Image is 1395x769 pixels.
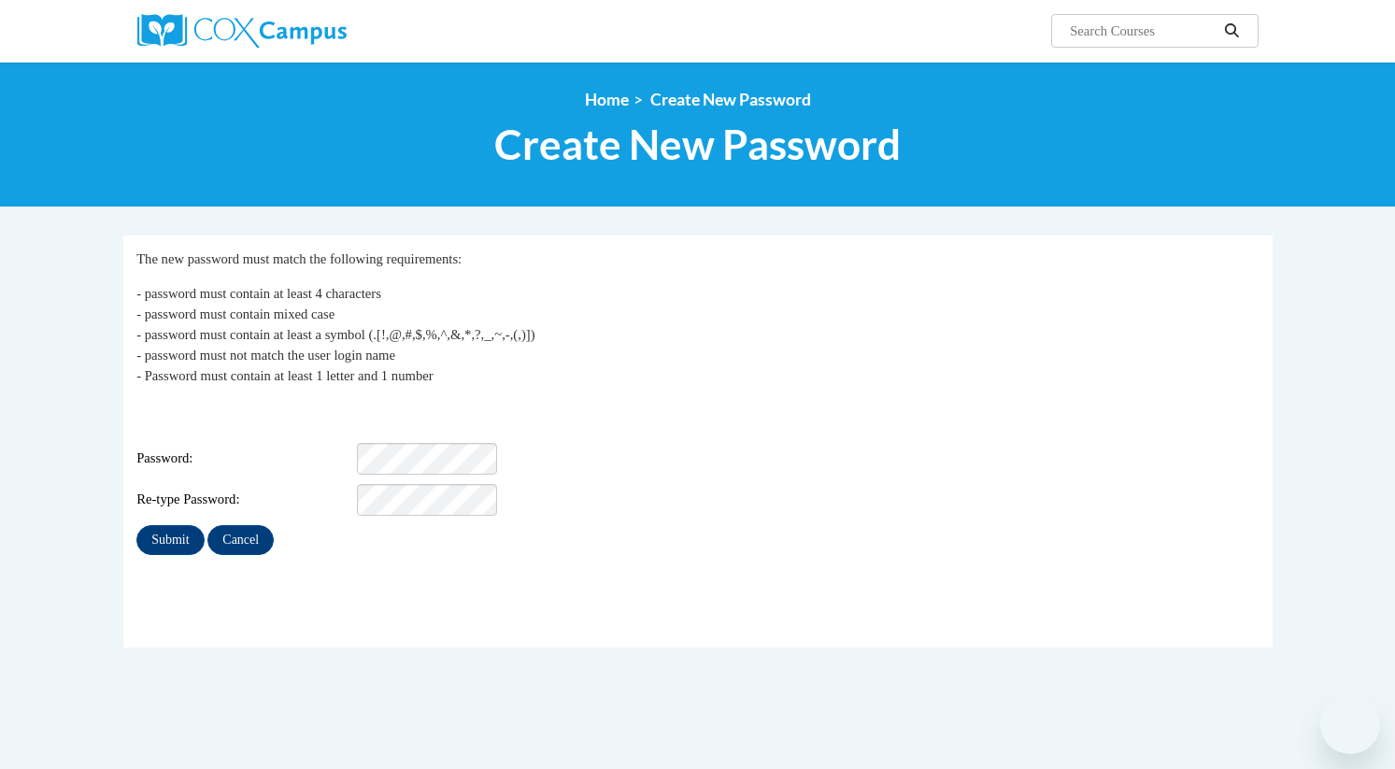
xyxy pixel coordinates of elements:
[650,90,811,109] span: Create New Password
[136,490,353,510] span: Re-type Password:
[136,449,353,469] span: Password:
[585,90,629,109] a: Home
[1320,694,1380,754] iframe: Button to launch messaging window
[1068,20,1217,42] input: Search Courses
[207,525,274,555] input: Cancel
[136,525,204,555] input: Submit
[1217,20,1246,42] button: Search
[137,14,492,48] a: Cox Campus
[136,286,534,383] span: - password must contain at least 4 characters - password must contain mixed case - password must ...
[137,14,347,48] img: Cox Campus
[136,251,462,266] span: The new password must match the following requirements:
[494,120,901,169] span: Create New Password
